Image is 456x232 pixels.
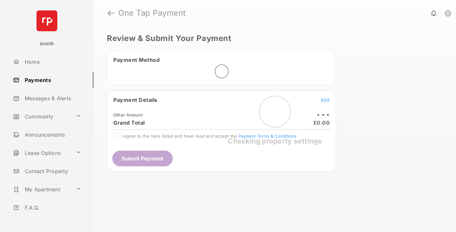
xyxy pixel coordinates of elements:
[40,41,54,47] p: Unit10
[36,10,57,31] img: svg+xml;base64,PHN2ZyB4bWxucz0iaHR0cDovL3d3dy53My5vcmcvMjAwMC9zdmciIHdpZHRoPSI2NCIgaGVpZ2h0PSI2NC...
[10,182,73,197] a: My Apartment
[10,127,94,143] a: Announcements
[10,54,94,70] a: Home
[10,163,94,179] a: Contact Property
[10,72,94,88] a: Payments
[10,145,73,161] a: Lease Options
[10,109,73,124] a: Community
[10,90,94,106] a: Messages & Alerts
[228,137,322,145] span: Checking property settings
[10,200,94,215] a: F.A.Q.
